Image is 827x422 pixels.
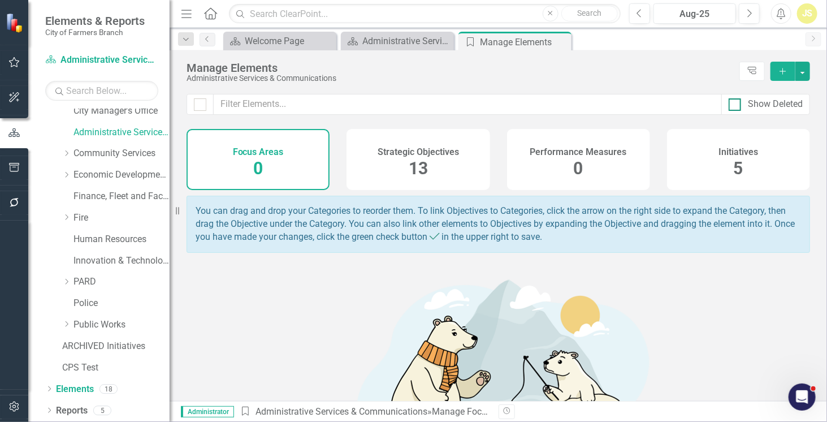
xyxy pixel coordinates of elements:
[240,406,490,419] div: » Manage Focus Areas
[480,35,569,49] div: Manage Elements
[73,297,170,310] a: Police
[56,404,88,417] a: Reports
[229,4,621,24] input: Search ClearPoint...
[734,158,743,178] span: 5
[6,13,25,33] img: ClearPoint Strategy
[378,147,459,157] h4: Strategic Objectives
[187,62,734,74] div: Manage Elements
[789,384,816,411] iframe: Intercom live chat
[73,233,170,246] a: Human Resources
[56,383,94,396] a: Elements
[73,147,170,160] a: Community Services
[653,3,736,24] button: Aug-25
[45,14,145,28] span: Elements & Reports
[62,340,170,353] a: ARCHIVED Initiatives
[797,3,817,24] button: JS
[45,54,158,67] a: Administrative Services & Communications
[718,147,758,157] h4: Initiatives
[233,147,284,157] h4: Focus Areas
[73,105,170,118] a: City Manager's Office
[73,126,170,139] a: Administrative Services & Communications
[577,8,601,18] span: Search
[213,94,722,115] input: Filter Elements...
[574,158,583,178] span: 0
[99,384,118,394] div: 18
[73,275,170,288] a: PARD
[344,34,451,48] a: Administrative Services & Communications Welcome Page
[62,361,170,374] a: CPS Test
[409,158,428,178] span: 13
[73,190,170,203] a: Finance, Fleet and Facilities
[256,406,427,417] a: Administrative Services & Communications
[226,34,334,48] a: Welcome Page
[73,318,170,331] a: Public Works
[187,74,734,83] div: Administrative Services & Communications
[530,147,627,157] h4: Performance Measures
[253,158,263,178] span: 0
[657,7,732,21] div: Aug-25
[73,169,170,182] a: Economic Development, Tourism & Planning
[181,406,234,417] span: Administrator
[187,196,810,253] div: You can drag and drop your Categories to reorder them. To link Objectives to Categories, click th...
[561,6,618,21] button: Search
[362,34,451,48] div: Administrative Services & Communications Welcome Page
[45,81,158,101] input: Search Below...
[45,28,145,37] small: City of Farmers Branch
[73,255,170,268] a: Innovation & Technology
[93,406,111,415] div: 5
[73,212,170,225] a: Fire
[748,98,803,111] div: Show Deleted
[245,34,334,48] div: Welcome Page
